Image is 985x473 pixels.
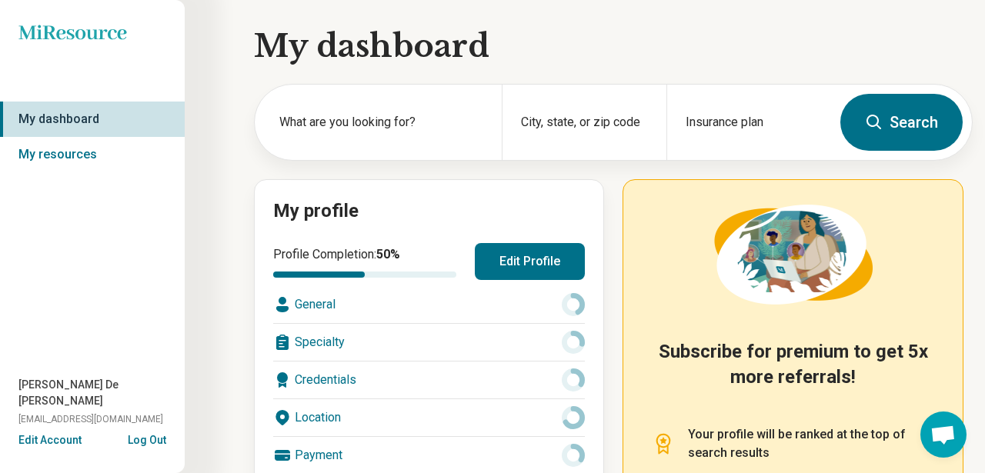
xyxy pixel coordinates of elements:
h2: Subscribe for premium to get 5x more referrals! [651,339,935,407]
button: Edit Account [18,432,82,448]
span: 50 % [376,247,400,261]
label: What are you looking for? [279,113,483,132]
span: [PERSON_NAME] De [PERSON_NAME] [18,377,185,409]
button: Log Out [128,432,166,445]
button: Edit Profile [475,243,585,280]
h2: My profile [273,198,585,225]
div: Credentials [273,361,585,398]
span: [EMAIL_ADDRESS][DOMAIN_NAME] [18,412,163,426]
p: Your profile will be ranked at the top of search results [688,425,935,462]
button: Search [840,94,963,151]
div: Profile Completion: [273,245,456,278]
div: Open chat [920,411,967,458]
div: Location [273,399,585,436]
h1: My dashboard [254,25,973,68]
div: Specialty [273,324,585,361]
div: General [273,286,585,323]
